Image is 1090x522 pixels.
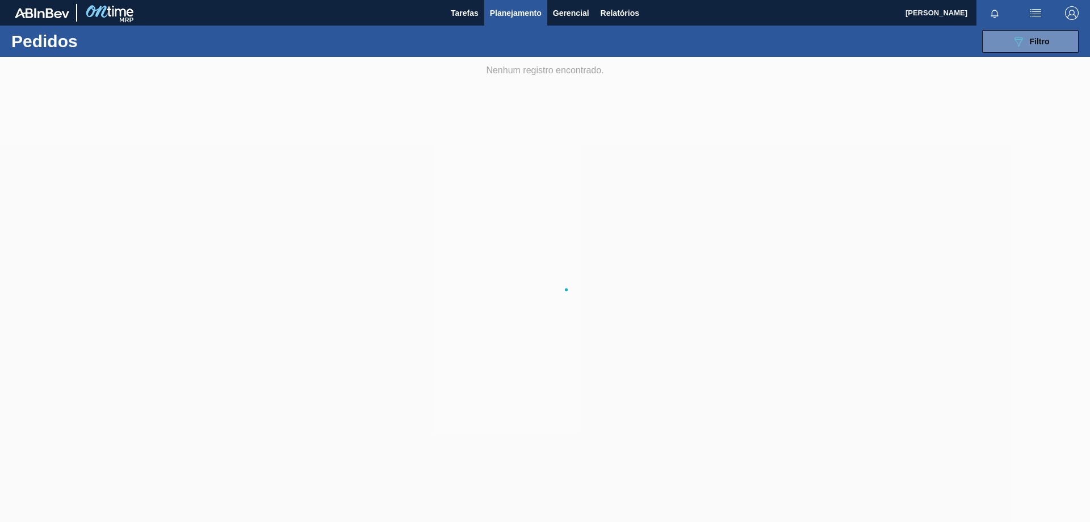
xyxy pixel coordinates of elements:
span: Planejamento [490,6,542,20]
button: Filtro [982,30,1079,53]
img: Logout [1065,6,1079,20]
img: userActions [1029,6,1042,20]
h1: Pedidos [11,35,181,48]
span: Gerencial [553,6,589,20]
img: TNhmsLtSVTkK8tSr43FrP2fwEKptu5GPRR3wAAAABJRU5ErkJggg== [15,8,69,18]
span: Relatórios [601,6,639,20]
button: Notificações [976,5,1013,21]
span: Tarefas [451,6,479,20]
span: Filtro [1030,37,1050,46]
